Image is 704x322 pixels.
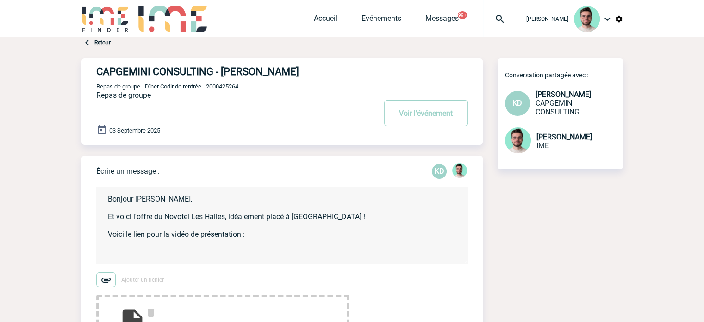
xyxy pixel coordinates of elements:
[536,99,579,116] span: CAPGEMINI CONSULTING
[145,307,156,318] img: delete.svg
[452,163,467,180] div: Benjamin ROLAND
[505,71,623,79] p: Conversation partagée avec :
[526,16,568,22] span: [PERSON_NAME]
[384,100,468,126] button: Voir l'événement
[96,91,151,100] span: Repas de groupe
[314,14,337,27] a: Accueil
[452,163,467,178] img: 121547-2.png
[81,6,130,32] img: IME-Finder
[505,127,531,153] img: 121547-2.png
[109,127,160,134] span: 03 Septembre 2025
[432,164,447,179] p: KD
[536,133,592,141] span: [PERSON_NAME]
[536,90,591,99] span: [PERSON_NAME]
[96,83,238,90] span: Repas de groupe - Dîner Codir de rentrée - 2000425264
[574,6,600,32] img: 121547-2.png
[94,39,111,46] a: Retour
[361,14,401,27] a: Evénements
[96,167,160,176] p: Écrire un message :
[536,141,549,150] span: IME
[432,164,447,179] div: Ketty DANICAN
[121,277,164,283] span: Ajouter un fichier
[425,14,459,27] a: Messages
[512,99,522,107] span: KD
[458,11,467,19] button: 99+
[96,66,349,77] h4: CAPGEMINI CONSULTING - [PERSON_NAME]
